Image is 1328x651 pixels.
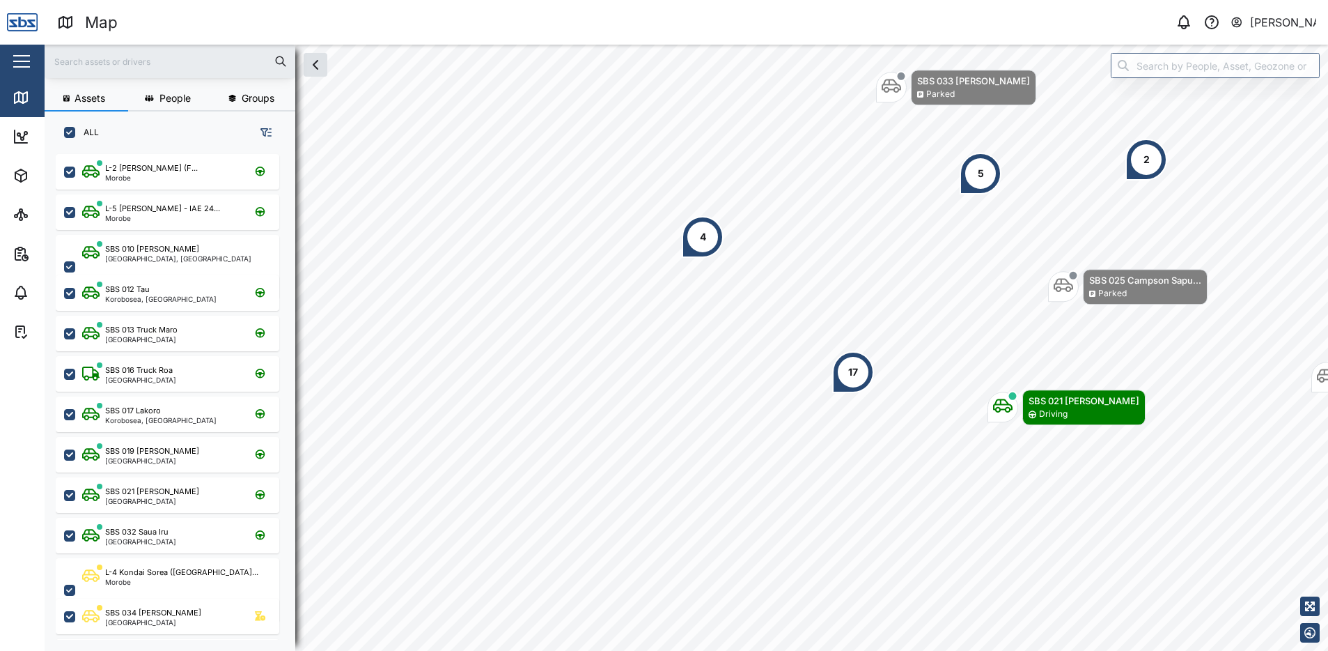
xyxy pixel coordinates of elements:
[105,255,251,262] div: [GEOGRAPHIC_DATA], [GEOGRAPHIC_DATA]
[960,153,1001,194] div: Map marker
[1029,394,1139,408] div: SBS 021 [PERSON_NAME]
[105,538,176,545] div: [GEOGRAPHIC_DATA]
[105,619,201,626] div: [GEOGRAPHIC_DATA]
[105,526,169,538] div: SBS 032 Saua Iru
[36,168,79,183] div: Assets
[105,405,161,417] div: SBS 017 Lakoro
[75,93,105,103] span: Assets
[105,284,150,296] div: SBS 012 Tau
[105,498,199,505] div: [GEOGRAPHIC_DATA]
[75,127,99,138] label: ALL
[105,376,176,383] div: [GEOGRAPHIC_DATA]
[917,74,1030,88] div: SBS 033 [PERSON_NAME]
[848,365,858,380] div: 17
[978,166,984,181] div: 5
[1111,53,1320,78] input: Search by People, Asset, Geozone or Place
[36,207,70,222] div: Sites
[105,324,178,336] div: SBS 013 Truck Maro
[36,324,75,339] div: Tasks
[53,51,287,72] input: Search assets or drivers
[105,417,217,424] div: Korobosea, [GEOGRAPHIC_DATA]
[36,90,68,105] div: Map
[832,351,874,393] div: Map marker
[1143,152,1150,167] div: 2
[105,457,199,464] div: [GEOGRAPHIC_DATA]
[876,70,1036,105] div: Map marker
[105,365,173,376] div: SBS 016 Truck Roa
[105,336,178,343] div: [GEOGRAPHIC_DATA]
[159,93,191,103] span: People
[105,486,199,498] div: SBS 021 [PERSON_NAME]
[242,93,274,103] span: Groups
[105,243,199,255] div: SBS 010 [PERSON_NAME]
[987,390,1146,425] div: Map marker
[105,567,258,579] div: L-4 Kondai Sorea ([GEOGRAPHIC_DATA]...
[1048,269,1208,305] div: Map marker
[1250,14,1317,31] div: [PERSON_NAME]
[85,10,118,35] div: Map
[1039,408,1068,421] div: Driving
[700,229,706,245] div: 4
[105,203,220,215] div: L-5 [PERSON_NAME] - IAE 24...
[36,129,99,144] div: Dashboard
[926,88,955,101] div: Parked
[105,607,201,619] div: SBS 034 [PERSON_NAME]
[1089,273,1201,287] div: SBS 025 Campson Sapu...
[105,174,198,181] div: Morobe
[1230,13,1317,32] button: [PERSON_NAME]
[56,149,295,640] div: grid
[105,162,198,174] div: L-2 [PERSON_NAME] (F...
[105,215,220,222] div: Morobe
[105,445,199,457] div: SBS 019 [PERSON_NAME]
[36,285,79,300] div: Alarms
[682,216,724,258] div: Map marker
[1125,139,1167,181] div: Map marker
[105,579,258,585] div: Morobe
[1098,287,1127,300] div: Parked
[105,296,217,302] div: Korobosea, [GEOGRAPHIC_DATA]
[36,246,84,261] div: Reports
[45,45,1328,651] canvas: Map
[7,7,38,38] img: Main Logo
